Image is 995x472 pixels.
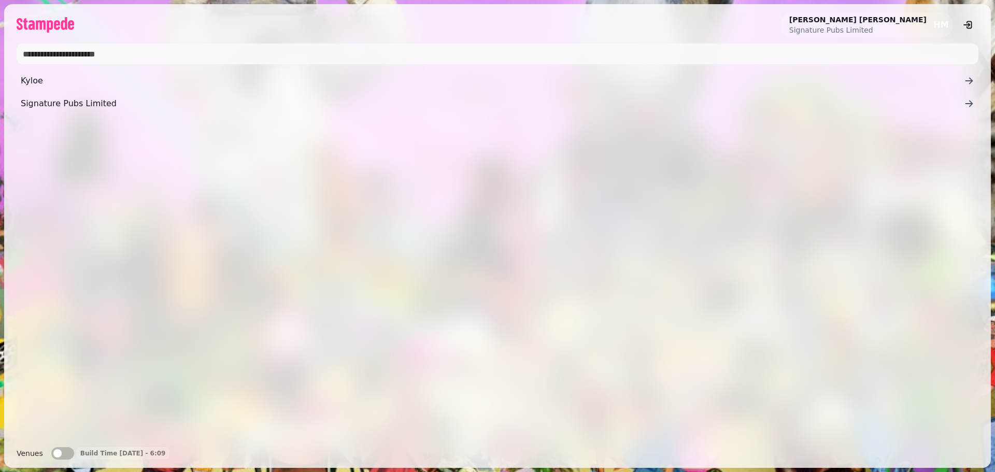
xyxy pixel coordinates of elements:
p: Signature Pubs Limited [789,25,927,35]
h2: [PERSON_NAME] [PERSON_NAME] [789,15,927,25]
span: Signature Pubs Limited [21,97,964,110]
span: Kyloe [21,75,964,87]
button: logout [958,15,978,35]
label: Venues [17,447,43,460]
span: HM [933,21,948,29]
img: logo [17,17,74,33]
a: Signature Pubs Limited [17,93,978,114]
p: Build Time [DATE] - 6:09 [80,449,166,457]
a: Kyloe [17,70,978,91]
